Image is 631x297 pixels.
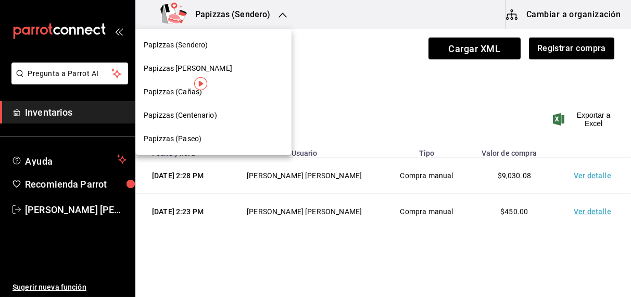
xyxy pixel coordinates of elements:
div: Papizzas (Centenario) [135,104,292,127]
span: Papizzas (Paseo) [144,133,201,144]
div: Papizzas (Cañas) [135,80,292,104]
img: Tooltip marker [194,77,207,90]
span: Papizzas (Sendero) [144,40,208,51]
div: Papizzas (Sendero) [135,33,292,57]
div: Papizzas [PERSON_NAME] [135,57,292,80]
span: Papizzas (Cañas) [144,86,202,97]
span: Papizzas [PERSON_NAME] [144,63,232,74]
span: Papizzas (Centenario) [144,110,217,121]
div: Papizzas (Paseo) [135,127,292,151]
